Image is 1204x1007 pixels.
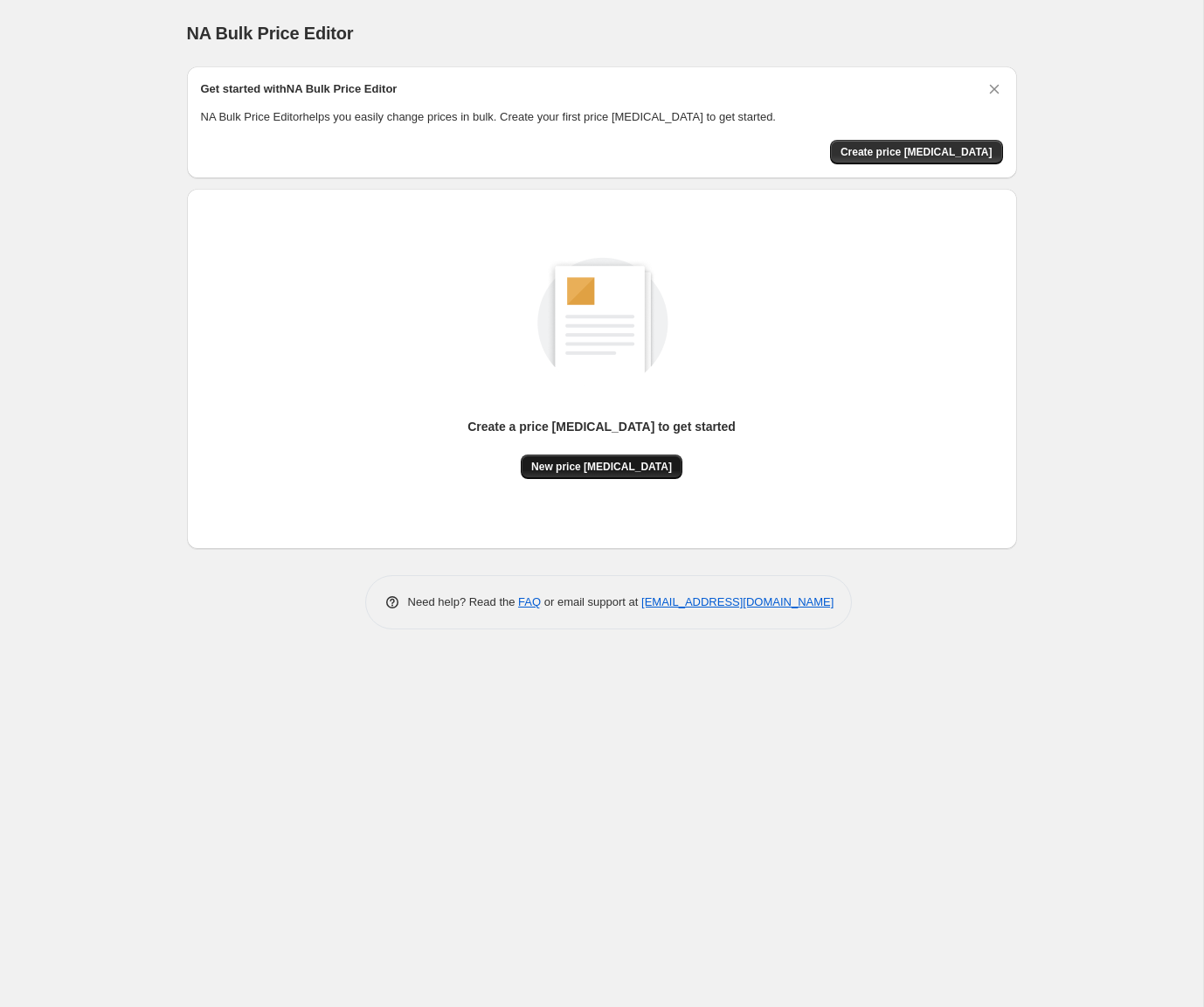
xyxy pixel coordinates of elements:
[986,80,1003,98] button: Dismiss card
[467,418,736,435] p: Create a price [MEDICAL_DATA] to get started
[531,460,672,474] span: New price [MEDICAL_DATA]
[841,145,993,159] span: Create price [MEDICAL_DATA]
[518,595,541,608] a: FAQ
[830,140,1003,164] button: Create price change job
[541,595,641,608] span: or email support at
[521,455,682,479] button: New price [MEDICAL_DATA]
[201,108,1003,126] p: NA Bulk Price Editor helps you easily change prices in bulk. Create your first price [MEDICAL_DAT...
[641,595,834,608] a: [EMAIL_ADDRESS][DOMAIN_NAME]
[408,595,519,608] span: Need help? Read the
[187,24,354,43] span: NA Bulk Price Editor
[201,80,398,98] h2: Get started with NA Bulk Price Editor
